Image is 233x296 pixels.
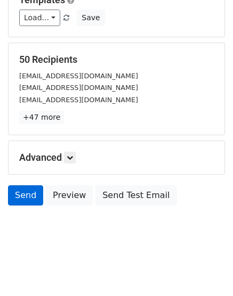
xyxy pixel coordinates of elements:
a: +47 more [19,111,64,124]
small: [EMAIL_ADDRESS][DOMAIN_NAME] [19,96,138,104]
h5: Advanced [19,152,214,163]
a: Load... [19,10,60,26]
iframe: Chat Widget [180,245,233,296]
small: [EMAIL_ADDRESS][DOMAIN_NAME] [19,72,138,80]
small: [EMAIL_ADDRESS][DOMAIN_NAME] [19,84,138,92]
button: Save [77,10,105,26]
a: Preview [46,185,93,205]
h5: 50 Recipients [19,54,214,65]
a: Send [8,185,43,205]
a: Send Test Email [95,185,176,205]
